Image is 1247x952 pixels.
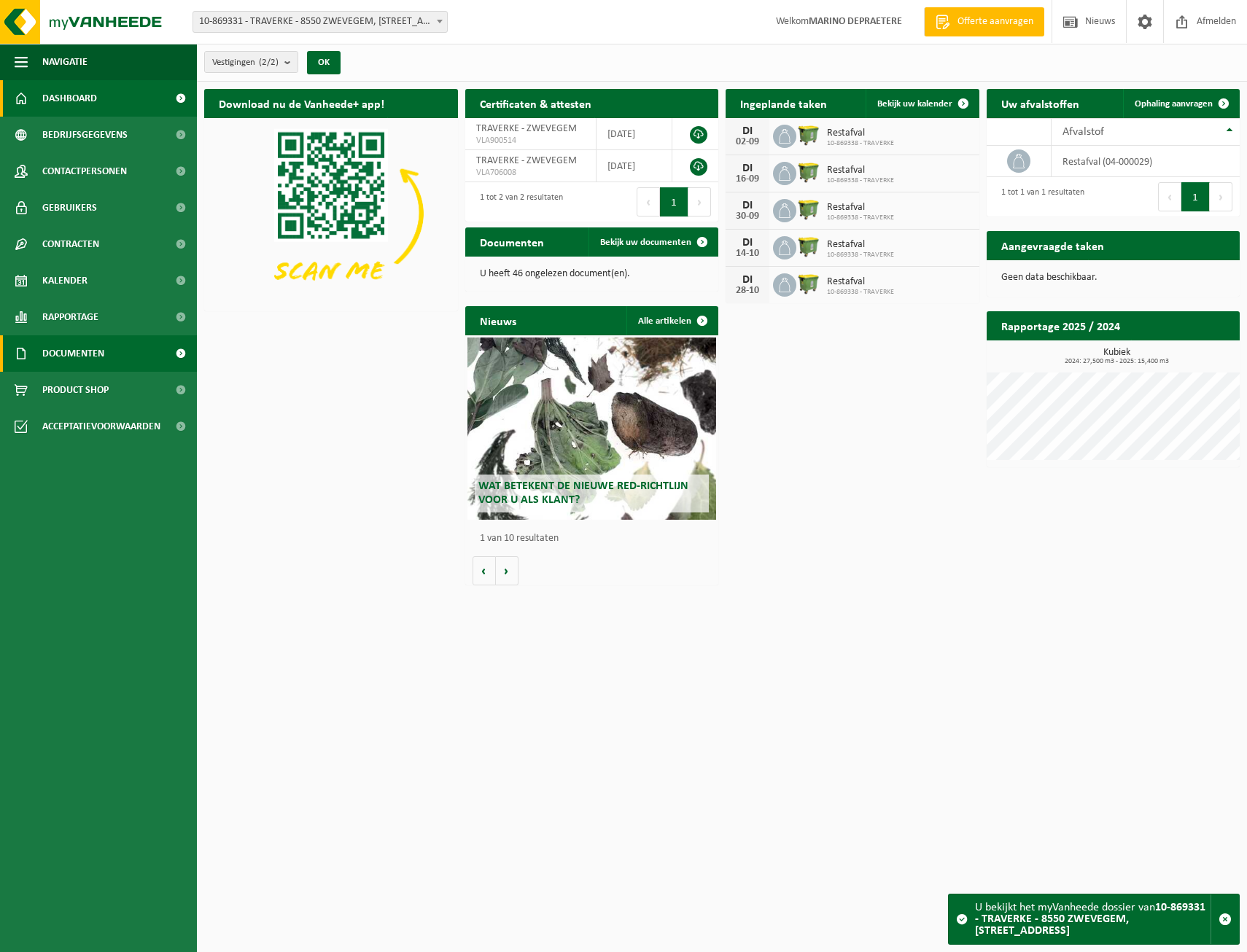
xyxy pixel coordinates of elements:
[827,251,894,260] span: 10-869338 - TRAVERKE
[1052,146,1240,177] td: restafval (04-000029)
[42,153,127,190] span: Contactpersonen
[476,135,586,147] span: VLA900514
[473,186,563,218] div: 1 tot 2 van 2 resultaten
[733,137,762,147] div: 02-09
[597,150,672,182] td: [DATE]
[1123,89,1238,118] a: Ophaling aanvragen
[827,239,894,251] span: Restafval
[733,249,762,259] div: 14-10
[1135,99,1213,109] span: Ophaling aanvragen
[733,274,762,286] div: DI
[1210,182,1232,211] button: Next
[866,89,978,118] a: Bekijk uw kalender
[637,187,660,216] button: Previous
[796,271,821,296] img: WB-1100-HPE-GN-50
[1131,340,1238,369] a: Bekijk rapportage
[496,556,518,585] button: Volgende
[42,226,99,262] span: Contracten
[465,306,531,335] h2: Nieuws
[204,51,298,73] button: Vestigingen(2/2)
[42,262,88,299] span: Kalender
[626,306,717,335] a: Alle artikelen
[733,163,762,174] div: DI
[733,237,762,249] div: DI
[597,118,672,150] td: [DATE]
[827,276,894,288] span: Restafval
[480,534,712,544] p: 1 van 10 resultaten
[733,200,762,211] div: DI
[733,125,762,137] div: DI
[476,123,577,134] span: TRAVERKE - ZWEVEGEM
[726,89,842,117] h2: Ingeplande taken
[1001,273,1226,283] p: Geen data beschikbaar.
[827,202,894,214] span: Restafval
[42,80,97,117] span: Dashboard
[924,7,1044,36] a: Offerte aanvragen
[204,118,458,308] img: Download de VHEPlus App
[307,51,341,74] button: OK
[987,231,1119,260] h2: Aangevraagde taken
[796,122,821,147] img: WB-1100-HPE-GN-50
[877,99,952,109] span: Bekijk uw kalender
[827,128,894,139] span: Restafval
[827,165,894,176] span: Restafval
[994,348,1240,365] h3: Kubiek
[733,286,762,296] div: 28-10
[954,15,1037,29] span: Offerte aanvragen
[600,238,691,247] span: Bekijk uw documenten
[42,408,160,445] span: Acceptatievoorwaarden
[827,139,894,148] span: 10-869338 - TRAVERKE
[987,311,1135,340] h2: Rapportage 2025 / 2024
[975,902,1205,937] strong: 10-869331 - TRAVERKE - 8550 ZWEVEGEM, [STREET_ADDRESS]
[259,58,279,67] count: (2/2)
[733,174,762,184] div: 16-09
[827,176,894,185] span: 10-869338 - TRAVERKE
[827,288,894,297] span: 10-869338 - TRAVERKE
[1181,182,1210,211] button: 1
[827,214,894,222] span: 10-869338 - TRAVERKE
[809,16,902,27] strong: MARINO DEPRAETERE
[42,190,97,226] span: Gebruikers
[465,89,606,117] h2: Certificaten & attesten
[733,211,762,222] div: 30-09
[478,480,688,506] span: Wat betekent de nieuwe RED-richtlijn voor u als klant?
[796,234,821,259] img: WB-1100-HPE-GN-50
[193,12,447,32] span: 10-869331 - TRAVERKE - 8550 ZWEVEGEM, ELLESTRAAT 79D
[42,44,88,80] span: Navigatie
[480,269,704,279] p: U heeft 46 ongelezen document(en).
[1158,182,1181,211] button: Previous
[42,335,104,372] span: Documenten
[975,894,1211,944] div: U bekijkt het myVanheede dossier van
[1063,126,1104,138] span: Afvalstof
[467,338,716,520] a: Wat betekent de nieuwe RED-richtlijn voor u als klant?
[473,556,496,585] button: Vorige
[588,227,717,257] a: Bekijk uw documenten
[796,160,821,184] img: WB-1100-HPE-GN-50
[476,155,577,166] span: TRAVERKE - ZWEVEGEM
[42,117,128,153] span: Bedrijfsgegevens
[42,299,98,335] span: Rapportage
[688,187,711,216] button: Next
[212,52,279,74] span: Vestigingen
[193,11,448,33] span: 10-869331 - TRAVERKE - 8550 ZWEVEGEM, ELLESTRAAT 79D
[987,89,1094,117] h2: Uw afvalstoffen
[660,187,688,216] button: 1
[994,181,1084,213] div: 1 tot 1 van 1 resultaten
[796,197,821,222] img: WB-1100-HPE-GN-50
[994,358,1240,365] span: 2024: 27,500 m3 - 2025: 15,400 m3
[465,227,559,256] h2: Documenten
[42,372,109,408] span: Product Shop
[204,89,399,117] h2: Download nu de Vanheede+ app!
[476,167,586,179] span: VLA706008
